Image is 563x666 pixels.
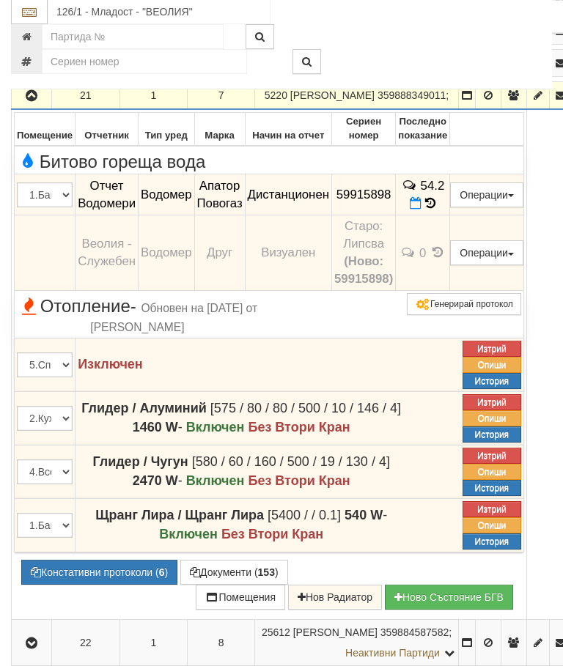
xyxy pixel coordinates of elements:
[290,90,375,102] span: [PERSON_NAME]
[78,237,136,269] span: Веолия - Служебен
[78,180,136,211] span: Отчет Водомери
[92,455,188,470] strong: Глидер / Чугун
[332,215,396,291] td: Устройство със сериен номер Липсва беше подменено от устройство със сериен номер 59915898
[81,402,207,416] strong: Глидер / Алуминий
[159,528,218,542] strong: Включен
[180,560,288,585] button: Документи (153)
[248,474,350,489] strong: Без Втори Кран
[463,395,521,411] button: Изтрий
[334,255,393,286] b: (Ново: 59915898)
[21,560,177,585] button: Констативни протоколи (6)
[265,90,287,102] span: Партида №
[255,83,458,111] td: ;
[17,297,258,336] span: Отопление
[78,358,143,372] strong: Изключен
[133,474,178,489] strong: 2470 W
[293,627,378,639] span: [PERSON_NAME]
[186,421,245,435] strong: Включен
[221,528,323,542] strong: Без Втори Кран
[463,465,521,481] button: Опиши
[332,114,396,147] th: Сериен номер
[288,585,382,610] button: Нов Радиатор
[463,518,521,534] button: Опиши
[463,534,521,550] button: История
[336,188,391,202] span: 59915898
[245,114,331,147] th: Начин на отчет
[218,90,224,102] span: 7
[210,402,401,416] span: [575 / 80 / 80 / 500 / 10 / 146 / 4]
[95,508,264,523] strong: Щранг Лира / Щранг Лира
[186,474,245,489] strong: Включен
[463,374,521,390] button: История
[196,585,285,610] button: Помещения
[430,246,446,260] span: История на показанията
[15,114,76,147] th: Помещение
[463,502,521,518] button: Изтрий
[218,637,224,649] span: 8
[378,90,446,102] span: 359888349011
[133,474,183,489] span: -
[139,215,195,291] td: Водомер
[159,567,165,579] b: 6
[463,341,521,358] button: Изтрий
[258,567,275,579] b: 153
[421,180,445,193] span: 54.2
[139,175,195,216] td: Водомер
[255,620,458,666] td: ;
[42,50,247,75] input: Сериен номер
[194,215,245,291] td: Друг
[192,455,390,470] span: [580 / 60 / 160 / 500 / 19 / 130 / 4]
[450,183,523,208] button: Операции
[119,620,187,666] td: 1
[133,421,178,435] strong: 1460 W
[248,421,350,435] strong: Без Втори Кран
[245,215,331,291] td: Визуален
[76,114,139,147] th: Отчетник
[119,83,187,111] td: 1
[194,175,245,216] td: Апатор Повогаз
[133,421,183,435] span: -
[245,175,331,216] td: Дистанционен
[345,508,387,523] span: -
[400,246,419,260] span: История на забележките
[425,197,435,211] span: История на показанията
[463,411,521,427] button: Опиши
[380,627,449,639] span: 359884587582
[139,114,195,147] th: Тип уред
[268,508,341,523] span: [5400 / / 0.1]
[130,297,136,317] span: -
[419,246,426,260] span: 0
[194,114,245,147] th: Марка
[463,427,521,443] button: История
[52,83,119,111] td: 21
[52,620,119,666] td: 22
[463,358,521,374] button: Опиши
[90,303,257,334] span: Обновен на [DATE] от [PERSON_NAME]
[17,153,205,172] span: Битово гореща вода
[450,241,523,266] button: Операции
[385,585,513,610] button: Новo Състояние БГВ
[410,198,422,210] i: Нов Отчет към 01/09/2025
[262,627,290,639] span: Партида №
[463,448,521,465] button: Изтрий
[345,648,440,659] span: Неактивни Партиди
[396,114,450,147] th: Последно показание
[407,294,520,316] button: Генерирай протокол
[463,481,521,497] button: История
[345,508,383,523] strong: 540 W
[42,25,224,50] input: Партида №
[401,179,420,193] span: История на забележките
